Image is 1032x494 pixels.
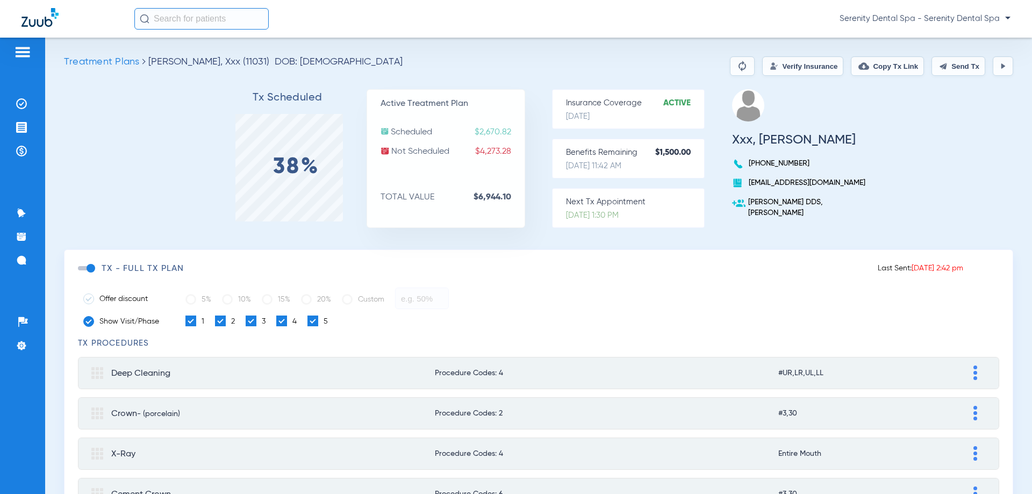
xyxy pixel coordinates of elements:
button: Verify Insurance [762,56,843,76]
span: #3,30 [778,410,893,417]
p: Insurance Coverage [566,98,704,109]
mat-expansion-panel-header: X-RayProcedure Codes: 4Entire Mouth [78,438,999,470]
button: Send Tx [931,56,985,76]
p: Benefits Remaining [566,147,704,158]
label: 38% [273,162,320,173]
p: Next Tx Appointment [566,197,704,207]
h3: Tx Scheduled [208,92,367,103]
iframe: Chat Widget [978,442,1032,494]
img: not-scheduled.svg [381,146,390,155]
p: [EMAIL_ADDRESS][DOMAIN_NAME] [732,177,869,188]
p: Last Sent: [878,263,963,274]
p: Not Scheduled [381,146,525,157]
p: [DATE] 11:42 AM [566,161,704,171]
label: Offer discount [83,293,169,304]
span: Procedure Codes: 4 [435,369,702,377]
strong: $6,944.10 [474,192,525,203]
img: group-dot-blue.svg [973,446,977,461]
strong: $1,500.00 [655,147,704,158]
img: add-user.svg [732,197,746,210]
img: play.svg [999,62,1007,70]
h3: TX Procedures [78,338,999,349]
span: DOB: [DEMOGRAPHIC_DATA] [275,56,403,67]
h3: TX - full tx plan [102,263,184,274]
img: hamburger-icon [14,46,31,59]
img: group-dot-blue.svg [973,406,977,420]
span: Entire Mouth [778,450,893,457]
span: [PERSON_NAME], Xxx (11031) [148,57,269,67]
label: 10% [222,289,251,310]
span: Procedure Codes: 2 [435,410,702,417]
input: Search for patients [134,8,269,30]
img: group.svg [91,367,103,379]
button: Copy Tx Link [851,56,924,76]
p: [PHONE_NUMBER] [732,158,869,169]
p: [DATE] [566,111,704,122]
label: 15% [262,289,290,310]
label: 20% [301,289,331,310]
span: Serenity Dental Spa - Serenity Dental Spa [840,13,1010,24]
label: Custom [342,289,384,310]
p: Active Treatment Plan [381,98,525,109]
h3: Xxx, [PERSON_NAME] [732,134,869,145]
p: Scheduled [381,127,525,138]
label: 1 [185,316,204,327]
span: #UR,LR,UL,LL [778,369,893,377]
img: Search Icon [140,14,149,24]
span: Crown [111,410,180,418]
p: TOTAL VALUE [381,192,525,203]
label: 3 [246,316,266,327]
mat-expansion-panel-header: Deep CleaningProcedure Codes: 4#UR,LR,UL,LL [78,357,999,389]
img: scheduled.svg [381,127,389,135]
img: Zuub Logo [21,8,59,27]
span: - (porcelain) [137,410,180,418]
p: [DATE] 1:30 PM [566,210,704,221]
img: voice-call-b.svg [732,158,746,170]
span: [DATE] 2:42 pm [912,264,963,272]
p: [PERSON_NAME] DDS, [PERSON_NAME] [732,197,869,218]
img: group.svg [91,407,103,419]
label: 5 [307,316,328,327]
span: Procedure Codes: 4 [435,450,702,457]
img: book.svg [732,177,743,188]
span: $2,670.82 [475,127,525,138]
img: link-copy.png [858,61,869,71]
img: send.svg [939,62,948,70]
input: e.g. 50% [395,288,449,309]
mat-expansion-panel-header: Crown- (porcelain)Procedure Codes: 2#3,30 [78,397,999,429]
img: group.svg [91,448,103,460]
span: $4,273.28 [475,146,525,157]
label: Show Visit/Phase [83,316,169,327]
span: X-Ray [111,450,135,459]
img: Reparse [736,60,749,73]
label: 2 [215,316,235,327]
label: 4 [276,316,297,327]
img: profile.png [732,89,764,121]
strong: Active [663,98,704,109]
img: Verify Insurance [770,62,778,70]
label: 5% [185,289,211,310]
img: group-dot-blue.svg [973,366,977,380]
span: Treatment Plans [64,57,139,67]
span: Deep Cleaning [111,369,170,378]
